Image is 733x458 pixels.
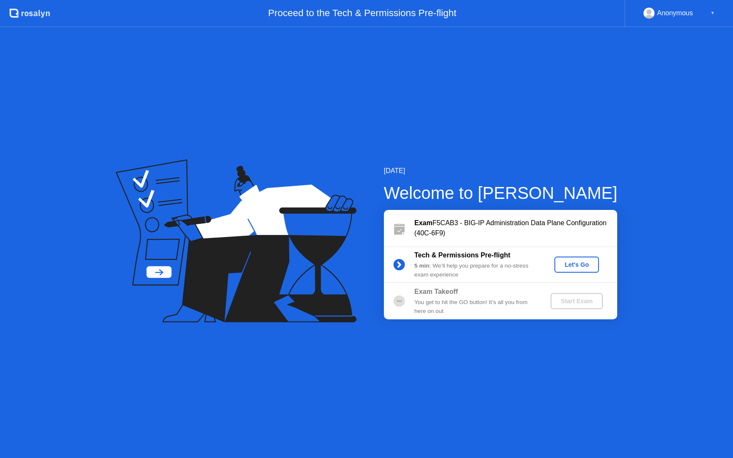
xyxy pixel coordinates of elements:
[414,288,458,295] b: Exam Takeoff
[657,8,693,19] div: Anonymous
[414,298,537,316] div: You get to hit the GO button! It’s all you from here on out
[558,261,596,268] div: Let's Go
[414,251,510,259] b: Tech & Permissions Pre-flight
[414,262,537,279] div: : We’ll help you prepare for a no-stress exam experience
[554,257,599,273] button: Let's Go
[554,298,599,304] div: Start Exam
[551,293,603,309] button: Start Exam
[414,218,617,238] div: F5CAB3 - BIG-IP Administration Data Plane Configuration (40C-6F9)
[384,180,618,206] div: Welcome to [PERSON_NAME]
[711,8,715,19] div: ▼
[414,263,430,269] b: 5 min
[384,166,618,176] div: [DATE]
[414,219,433,226] b: Exam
